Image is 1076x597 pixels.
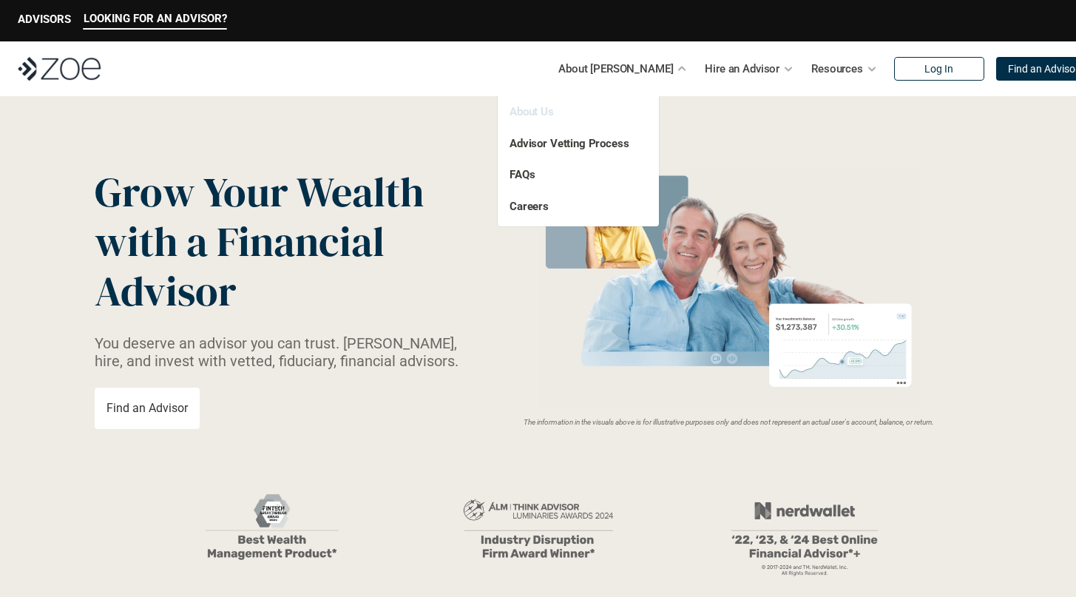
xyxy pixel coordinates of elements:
[95,334,476,370] p: You deserve an advisor you can trust. [PERSON_NAME], hire, and invest with vetted, fiduciary, fin...
[532,169,926,409] img: Zoe Financial Hero Image
[811,58,863,80] p: Resources
[894,57,984,81] a: Log In
[558,58,673,80] p: About [PERSON_NAME]
[95,388,200,429] a: Find an Advisor
[510,137,629,150] a: Advisor Vetting Process
[524,418,934,426] em: The information in the visuals above is for illustrative purposes only and does not represent an ...
[924,63,953,75] p: Log In
[84,12,227,25] p: LOOKING FOR AN ADVISOR?
[18,13,71,26] p: ADVISORS
[510,168,535,181] a: FAQs
[95,213,393,320] span: with a Financial Advisor
[106,401,188,415] p: Find an Advisor
[510,105,554,118] a: About Us
[95,163,424,220] span: Grow Your Wealth
[705,58,779,80] p: Hire an Advisor
[510,200,549,213] a: Careers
